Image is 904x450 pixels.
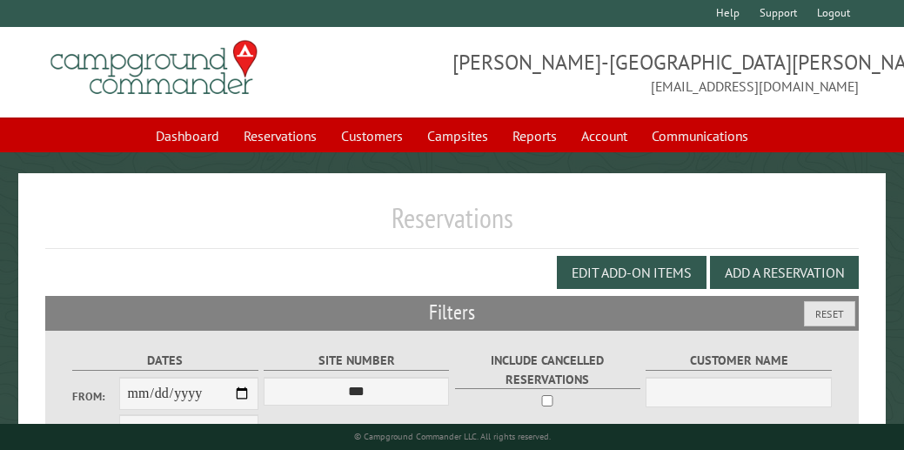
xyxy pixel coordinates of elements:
[557,256,706,289] button: Edit Add-on Items
[571,119,638,152] a: Account
[417,119,499,152] a: Campsites
[145,119,230,152] a: Dashboard
[455,351,640,389] label: Include Cancelled Reservations
[72,351,258,371] label: Dates
[45,34,263,102] img: Campground Commander
[354,431,551,442] small: © Campground Commander LLC. All rights reserved.
[233,119,327,152] a: Reservations
[502,119,567,152] a: Reports
[641,119,759,152] a: Communications
[804,301,855,326] button: Reset
[45,201,859,249] h1: Reservations
[72,388,118,405] label: From:
[45,296,859,329] h2: Filters
[264,351,449,371] label: Site Number
[331,119,413,152] a: Customers
[646,351,831,371] label: Customer Name
[710,256,859,289] button: Add a Reservation
[452,48,860,97] span: [PERSON_NAME]-[GEOGRAPHIC_DATA][PERSON_NAME] [EMAIL_ADDRESS][DOMAIN_NAME]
